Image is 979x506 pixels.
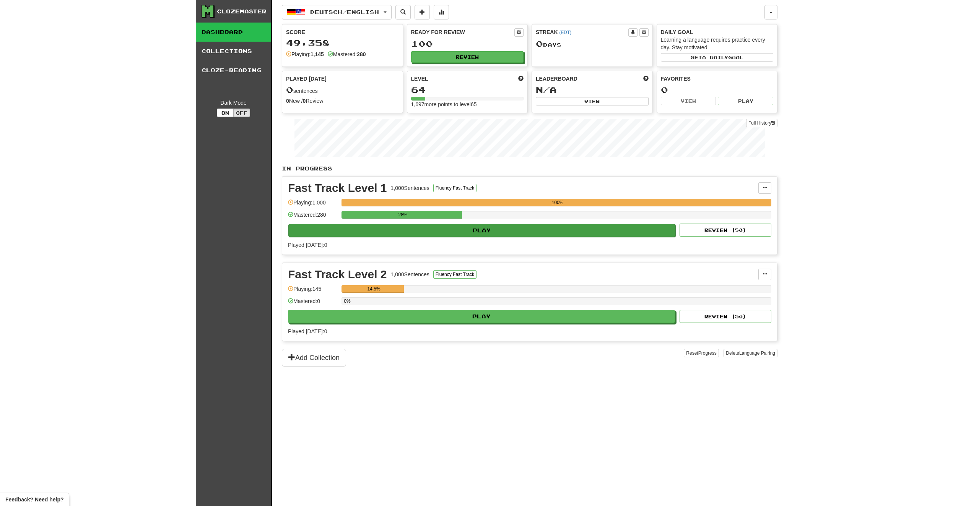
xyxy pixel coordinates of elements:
[411,101,524,108] div: 1,697 more points to level 65
[311,51,324,57] strong: 1,145
[661,28,774,36] div: Daily Goal
[282,5,392,19] button: Deutsch/English
[391,271,429,278] div: 1,000 Sentences
[286,75,327,83] span: Played [DATE]
[344,199,771,206] div: 100%
[391,184,429,192] div: 1,000 Sentences
[286,98,289,104] strong: 0
[411,51,524,63] button: Review
[536,39,649,49] div: Day s
[718,97,773,105] button: Play
[282,165,777,172] p: In Progress
[288,182,387,194] div: Fast Track Level 1
[559,30,571,35] a: (EDT)
[286,85,399,95] div: sentences
[288,297,338,310] div: Mastered: 0
[536,28,628,36] div: Streak
[286,97,399,105] div: New / Review
[196,61,271,80] a: Cloze-Reading
[328,50,366,58] div: Mastered:
[217,8,267,15] div: Clozemaster
[233,109,250,117] button: Off
[536,38,543,49] span: 0
[288,199,338,211] div: Playing: 1,000
[286,84,293,95] span: 0
[196,42,271,61] a: Collections
[680,310,771,323] button: Review (50)
[661,85,774,94] div: 0
[411,75,428,83] span: Level
[702,55,728,60] span: a daily
[217,109,234,117] button: On
[344,285,404,293] div: 14.5%
[433,270,476,279] button: Fluency Fast Track
[5,496,63,503] span: Open feedback widget
[282,349,346,367] button: Add Collection
[415,5,430,19] button: Add sentence to collection
[288,328,327,334] span: Played [DATE]: 0
[684,349,719,357] button: ResetProgress
[433,184,476,192] button: Fluency Fast Track
[288,242,327,248] span: Played [DATE]: 0
[196,23,271,42] a: Dashboard
[661,75,774,83] div: Favorites
[661,97,716,105] button: View
[288,310,675,323] button: Play
[286,38,399,48] div: 49,358
[288,285,338,298] div: Playing: 145
[411,39,524,49] div: 100
[395,5,411,19] button: Search sentences
[746,119,777,127] a: Full History
[536,75,577,83] span: Leaderboard
[310,9,379,15] span: Deutsch / English
[288,224,675,237] button: Play
[411,28,515,36] div: Ready for Review
[518,75,524,83] span: Score more points to level up
[661,53,774,62] button: Seta dailygoal
[724,349,777,357] button: DeleteLanguage Pairing
[643,75,649,83] span: This week in points, UTC
[411,85,524,94] div: 64
[286,28,399,36] div: Score
[536,84,557,95] span: N/A
[202,99,265,107] div: Dark Mode
[344,211,462,219] div: 28%
[357,51,366,57] strong: 280
[661,36,774,51] div: Learning a language requires practice every day. Stay motivated!
[288,269,387,280] div: Fast Track Level 2
[286,50,324,58] div: Playing:
[739,350,775,356] span: Language Pairing
[288,211,338,224] div: Mastered: 280
[536,97,649,105] button: View
[434,5,449,19] button: More stats
[303,98,306,104] strong: 0
[698,350,717,356] span: Progress
[680,224,771,237] button: Review (50)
